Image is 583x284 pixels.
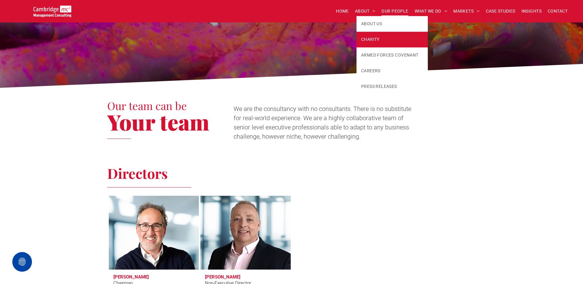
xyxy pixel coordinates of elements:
a: HOME [333,6,352,16]
a: ABOUT US [356,16,428,32]
span: We are the consultancy with no consultants. There is no substitute for real-world experience. We ... [234,105,411,140]
a: CONTACT [545,6,571,16]
h3: [PERSON_NAME] [113,274,149,280]
a: CASE STUDIES [483,6,518,16]
span: Your team [107,107,209,136]
a: ABOUT [352,6,379,16]
a: WHAT WE DO [412,6,451,16]
a: Your Business Transformed | Cambridge Management Consulting [33,6,71,13]
h3: [PERSON_NAME] [205,274,240,280]
a: Richard Brown | Non-Executive Director | Cambridge Management Consulting [200,196,291,270]
a: INSIGHTS [518,6,545,16]
a: Tim Passingham | Chairman | Cambridge Management Consulting [109,196,199,270]
span: CAREERS [361,68,380,74]
span: PRESS RELEASES [361,83,397,90]
span: CHARITY [361,36,380,43]
a: PRESS RELEASES [356,79,428,94]
a: CHARITY [356,32,428,47]
a: ARMED FORCES COVENANT [356,47,428,63]
span: Our team can be [107,98,187,113]
a: MARKETS [450,6,483,16]
span: ABOUT US [361,21,382,27]
span: Directors [107,164,168,182]
a: CAREERS [356,63,428,79]
a: OUR PEOPLE [378,6,411,16]
img: Go to Homepage [33,6,71,17]
span: ARMED FORCES COVENANT [361,52,419,58]
span: ABOUT [355,6,376,16]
